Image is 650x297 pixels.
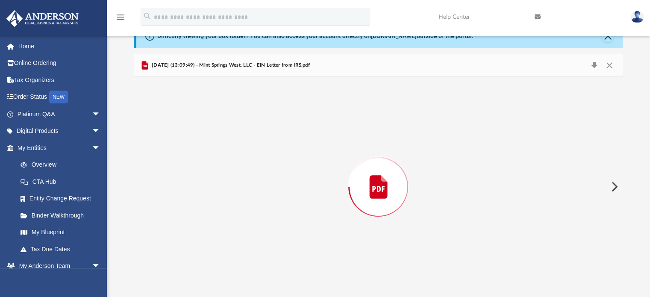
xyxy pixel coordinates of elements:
a: My Anderson Teamarrow_drop_down [6,258,109,275]
span: [DATE] (13:09:49) - Mint Springs West, LLC - EIN Letter from IRS.pdf [150,62,310,69]
a: Order StatusNEW [6,88,113,106]
a: Online Ordering [6,55,113,72]
button: Close [602,30,614,42]
a: Digital Productsarrow_drop_down [6,123,113,140]
span: arrow_drop_down [92,258,109,275]
a: Tax Due Dates [12,241,113,258]
span: arrow_drop_down [92,123,109,140]
a: Home [6,38,113,55]
a: CTA Hub [12,173,113,190]
img: Anderson Advisors Platinum Portal [4,10,81,27]
span: arrow_drop_down [92,106,109,123]
a: My Entitiesarrow_drop_down [6,139,113,156]
a: Tax Organizers [6,71,113,88]
img: User Pic [631,11,644,23]
a: Platinum Q&Aarrow_drop_down [6,106,113,123]
a: Binder Walkthrough [12,207,113,224]
div: NEW [49,91,68,103]
a: Entity Change Request [12,190,113,207]
i: search [143,12,152,21]
a: [DOMAIN_NAME] [371,32,417,39]
a: My Blueprint [12,224,109,241]
i: menu [115,12,126,22]
button: Next File [604,175,623,199]
a: menu [115,16,126,22]
a: Overview [12,156,113,173]
span: arrow_drop_down [92,139,109,157]
div: Difficulty viewing your box folder? You can also access your account directly on outside of the p... [157,32,474,41]
button: Close [602,59,617,71]
button: Download [587,59,602,71]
